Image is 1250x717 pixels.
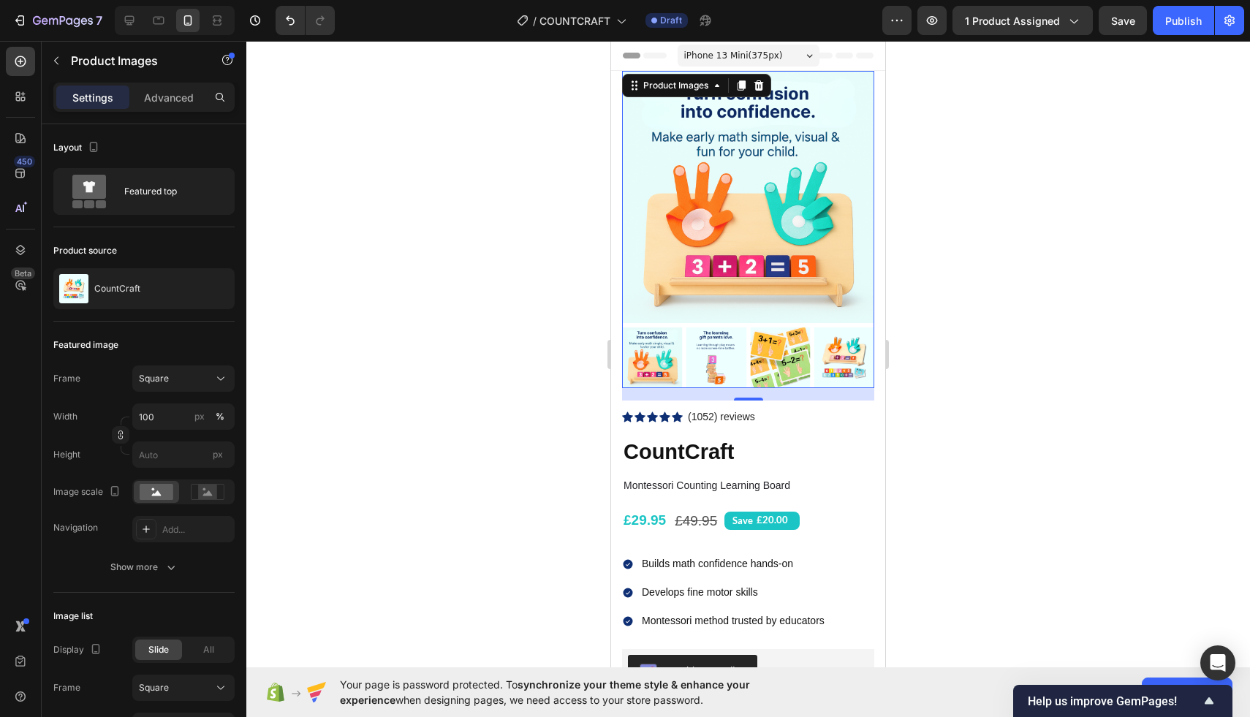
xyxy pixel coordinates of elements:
button: Kaching Bundles [17,614,146,649]
div: Product source [53,244,117,257]
label: Width [53,410,77,423]
img: product feature img [59,274,88,303]
p: CountCraft [94,284,140,294]
div: Layout [53,138,102,158]
div: Featured top [124,175,213,208]
button: Square [132,365,235,392]
label: Frame [53,681,80,694]
p: Advanced [144,90,194,105]
span: Square [139,681,169,694]
button: 7 [6,6,109,35]
div: Kaching Bundles [58,623,135,638]
div: Beta [11,268,35,279]
div: Featured image [53,338,118,352]
span: All [203,643,214,656]
span: Your page is password protected. To when designing pages, we need access to your store password. [340,677,807,707]
p: 7 [96,12,102,29]
div: Open Intercom Messenger [1200,645,1235,680]
div: 450 [14,156,35,167]
button: Square [132,675,235,701]
iframe: Design area [611,41,885,667]
p: Product Images [71,52,195,69]
button: Save [1099,6,1147,35]
p: Settings [72,90,113,105]
div: % [216,410,224,423]
button: Publish [1153,6,1214,35]
div: Show more [110,560,178,574]
button: 1 product assigned [952,6,1093,35]
div: Image scale [53,482,124,502]
div: Add... [162,523,231,536]
div: Image list [53,610,93,623]
button: px [211,408,229,425]
span: / [533,13,537,29]
span: COUNTCRAFT [539,13,610,29]
span: Help us improve GemPages! [1028,694,1200,708]
div: Publish [1165,13,1202,29]
span: Square [139,372,169,385]
img: KachingBundles.png [29,623,46,640]
button: Allow access [1142,678,1232,707]
div: Display [53,640,105,660]
span: Save [1111,15,1135,27]
input: px [132,441,235,468]
input: px% [132,403,235,430]
span: Slide [148,643,169,656]
span: px [213,449,223,460]
label: Height [53,448,80,461]
button: Show more [53,554,235,580]
div: px [194,410,205,423]
span: Draft [660,14,682,27]
span: 1 product assigned [965,13,1060,29]
span: synchronize your theme style & enhance your experience [340,678,750,706]
div: Navigation [53,521,98,534]
label: Frame [53,372,80,385]
button: Show survey - Help us improve GemPages! [1028,692,1218,710]
button: % [191,408,208,425]
div: Undo/Redo [276,6,335,35]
